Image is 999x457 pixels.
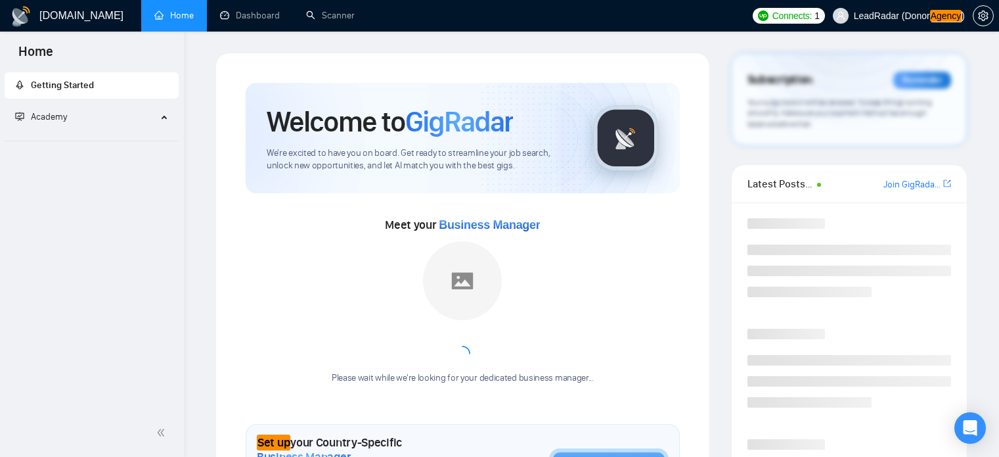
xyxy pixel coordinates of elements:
span: setting [973,11,993,21]
a: export [943,178,951,190]
a: setting [973,11,994,21]
span: Getting Started [31,80,94,91]
img: gigradar-logo.png [593,105,659,171]
span: 1 [814,9,820,23]
em: Set up [257,435,290,450]
div: Please wait while we're looking for your dedicated business manager... [324,372,602,385]
h1: Welcome to [267,104,513,139]
a: dashboardDashboard [220,10,280,21]
img: logo [11,6,32,27]
li: Getting Started [5,72,179,99]
img: upwork-logo.png [758,11,768,21]
span: rocket [15,80,24,89]
a: searchScanner [306,10,355,21]
span: GigRadar [405,104,513,139]
span: fund-projection-screen [15,112,24,121]
span: Academy [15,111,67,122]
button: setting [973,5,994,26]
a: homeHome [154,10,194,21]
span: Your subscription will be renewed. To keep things running smoothly, make sure your payment method... [747,97,932,129]
span: LeadRadar (Donor ) [854,11,965,20]
a: Join GigRadar Slack Community [883,178,941,192]
span: user [836,11,845,20]
img: placeholder.png [423,241,502,320]
span: export [943,178,951,189]
span: Home [8,42,64,70]
div: Reminder [893,72,951,89]
span: Academy [31,111,67,122]
em: Agency [930,10,962,22]
span: Subscription [747,69,812,91]
span: loading [452,344,473,365]
span: Connects: [772,9,812,23]
span: double-left [156,426,169,439]
li: Academy Homepage [5,135,179,144]
span: Business Manager [439,218,540,231]
span: Meet your [385,218,540,232]
span: Latest Posts from the GigRadar Community [747,176,813,192]
span: We're excited to have you on board. Get ready to streamline your job search, unlock new opportuni... [267,147,572,172]
div: Open Intercom Messenger [954,412,986,444]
